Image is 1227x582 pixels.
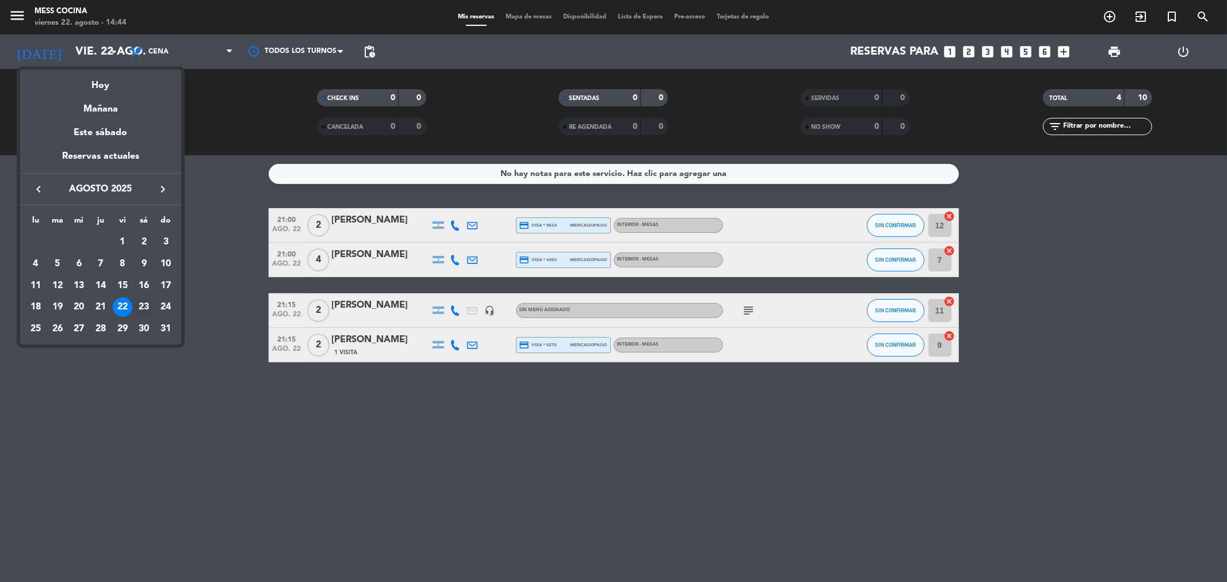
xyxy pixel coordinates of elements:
[113,254,132,274] div: 8
[156,232,175,252] div: 3
[69,254,89,274] div: 6
[20,117,181,149] div: Este sábado
[25,253,47,275] td: 4 de agosto de 2025
[47,275,68,297] td: 12 de agosto de 2025
[91,254,110,274] div: 7
[68,275,90,297] td: 13 de agosto de 2025
[90,253,112,275] td: 7 de agosto de 2025
[68,253,90,275] td: 6 de agosto de 2025
[155,275,177,297] td: 17 de agosto de 2025
[68,297,90,319] td: 20 de agosto de 2025
[134,232,154,252] div: 2
[91,276,110,296] div: 14
[47,253,68,275] td: 5 de agosto de 2025
[112,297,133,319] td: 22 de agosto de 2025
[47,318,68,340] td: 26 de agosto de 2025
[155,297,177,319] td: 24 de agosto de 2025
[133,232,155,254] td: 2 de agosto de 2025
[48,297,67,317] div: 19
[91,319,110,339] div: 28
[49,182,152,197] span: agosto 2025
[26,297,45,317] div: 18
[113,297,132,317] div: 22
[26,254,45,274] div: 4
[133,318,155,340] td: 30 de agosto de 2025
[133,275,155,297] td: 16 de agosto de 2025
[134,297,154,317] div: 23
[20,70,181,93] div: Hoy
[69,319,89,339] div: 27
[47,214,68,232] th: martes
[155,232,177,254] td: 3 de agosto de 2025
[32,182,45,196] i: keyboard_arrow_left
[25,214,47,232] th: lunes
[47,297,68,319] td: 19 de agosto de 2025
[25,297,47,319] td: 18 de agosto de 2025
[133,214,155,232] th: sábado
[90,297,112,319] td: 21 de agosto de 2025
[90,318,112,340] td: 28 de agosto de 2025
[112,275,133,297] td: 15 de agosto de 2025
[90,275,112,297] td: 14 de agosto de 2025
[134,276,154,296] div: 16
[152,182,173,197] button: keyboard_arrow_right
[112,232,133,254] td: 1 de agosto de 2025
[68,318,90,340] td: 27 de agosto de 2025
[112,214,133,232] th: viernes
[134,254,154,274] div: 9
[26,276,45,296] div: 11
[69,297,89,317] div: 20
[48,276,67,296] div: 12
[26,319,45,339] div: 25
[155,214,177,232] th: domingo
[25,232,112,254] td: AGO.
[113,232,132,252] div: 1
[133,297,155,319] td: 23 de agosto de 2025
[28,182,49,197] button: keyboard_arrow_left
[90,214,112,232] th: jueves
[156,254,175,274] div: 10
[112,318,133,340] td: 29 de agosto de 2025
[25,318,47,340] td: 25 de agosto de 2025
[20,93,181,117] div: Mañana
[112,253,133,275] td: 8 de agosto de 2025
[156,276,175,296] div: 17
[156,297,175,317] div: 24
[155,318,177,340] td: 31 de agosto de 2025
[20,149,181,173] div: Reservas actuales
[113,276,132,296] div: 15
[113,319,132,339] div: 29
[48,254,67,274] div: 5
[69,276,89,296] div: 13
[91,297,110,317] div: 21
[68,214,90,232] th: miércoles
[134,319,154,339] div: 30
[156,182,170,196] i: keyboard_arrow_right
[48,319,67,339] div: 26
[155,253,177,275] td: 10 de agosto de 2025
[156,319,175,339] div: 31
[133,253,155,275] td: 9 de agosto de 2025
[25,275,47,297] td: 11 de agosto de 2025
